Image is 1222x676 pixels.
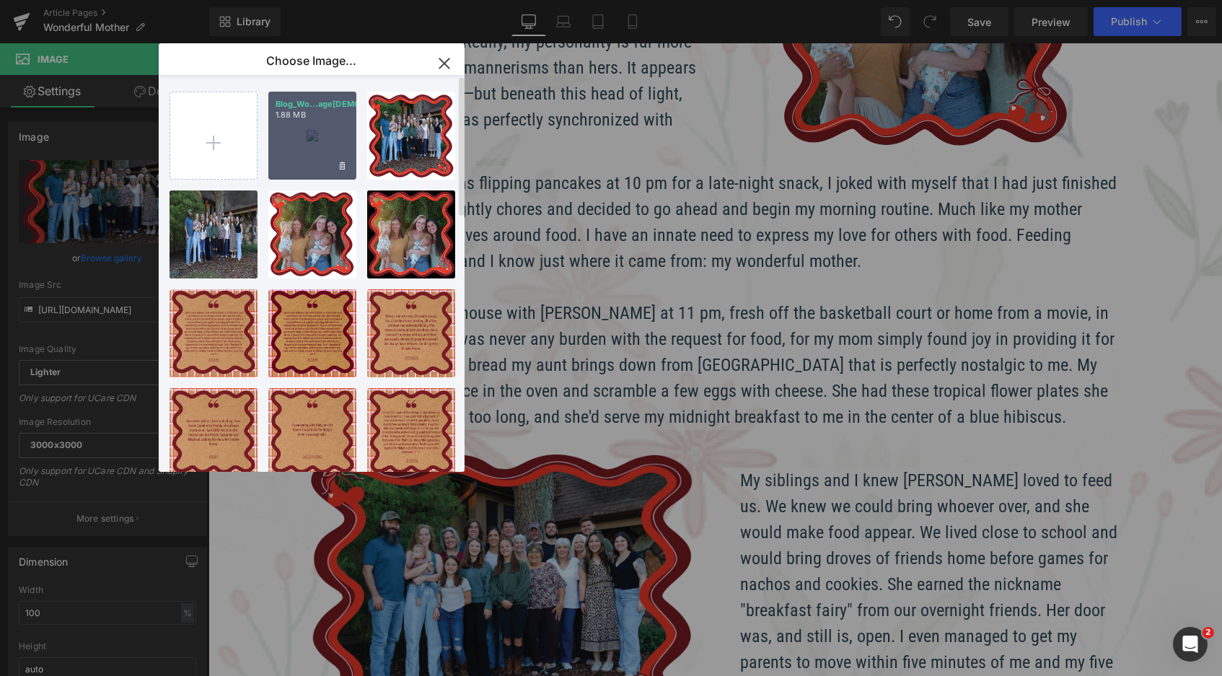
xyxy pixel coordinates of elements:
p: 1.88 MB [276,110,349,120]
span: 2 [1203,627,1214,638]
iframe: Intercom live chat [1173,627,1208,662]
p: The other night, as I was flipping pancakes at 10 pm for a late-night snack, I joked with myself ... [96,127,911,231]
p: Blog_Wo...age[DEMOGRAPHIC_DATA].png [276,99,349,110]
p: I used to roll up to the house with [PERSON_NAME] at 11 pm, fresh off the basketball court or hom... [96,257,911,387]
p: Choose Image... [266,53,356,68]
